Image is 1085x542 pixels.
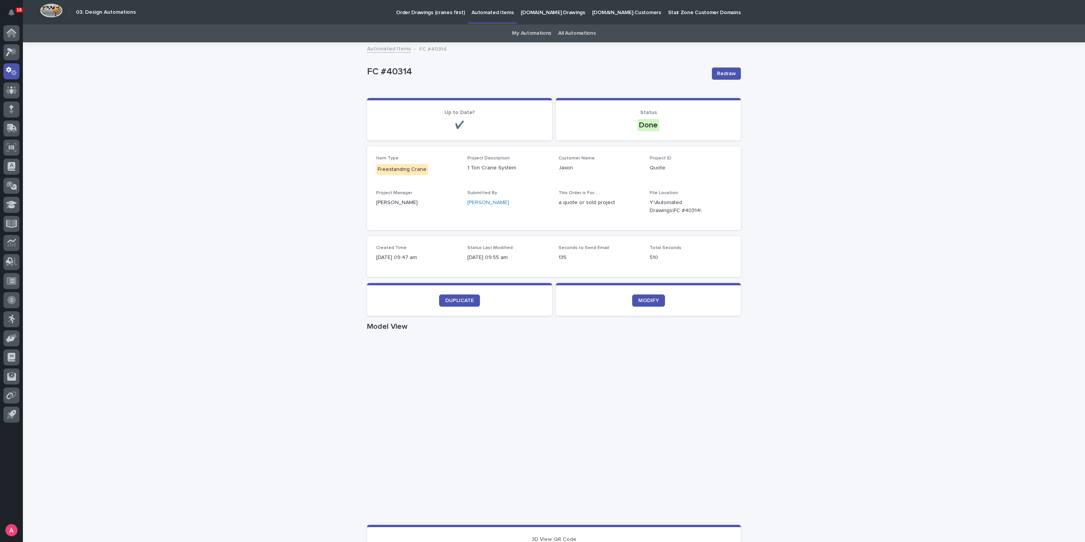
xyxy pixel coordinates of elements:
p: 1 Ton Crane System [467,164,549,172]
span: Project ID [650,156,671,161]
span: 3D View QR Code [531,537,576,542]
p: [DATE] 09:55 am [467,254,549,262]
span: Redraw [717,70,736,77]
span: Submitted By [467,191,497,195]
img: Workspace Logo [40,3,63,18]
button: users-avatar [3,522,19,538]
span: Project Manager [376,191,412,195]
span: Project Description [467,156,510,161]
a: MODIFY [632,294,665,307]
span: Status Last Modified [467,246,513,250]
p: [DATE] 09:47 am [376,254,458,262]
a: All Automations [558,24,596,42]
span: File Location [650,191,678,195]
a: My Automations [512,24,551,42]
a: Automated Items [367,44,411,53]
span: Up to Date? [444,110,475,115]
p: a quote or sold project [559,199,641,207]
a: DUPLICATE [439,294,480,307]
p: [PERSON_NAME] [376,199,458,207]
p: 135 [559,254,641,262]
p: 16 [17,7,22,13]
h2: 03. Design Automations [76,9,136,16]
p: 510 [650,254,732,262]
p: Jaxon [559,164,641,172]
span: Status [640,110,657,115]
span: MODIFY [638,298,659,303]
div: Freestanding Crane [376,164,428,175]
span: This Order is For... [559,191,597,195]
p: FC #40314 [419,44,447,53]
span: Total Seconds [650,246,681,250]
span: DUPLICATE [445,298,474,303]
span: Customer Name [559,156,595,161]
button: Notifications [3,5,19,21]
p: FC #40314 [367,66,706,77]
div: Done [637,119,659,131]
iframe: Model View [367,334,741,525]
p: Quote [650,164,732,172]
button: Redraw [712,68,741,80]
span: Seconds to Send Email [559,246,609,250]
p: ✔️ [376,121,543,130]
a: [PERSON_NAME] [467,199,509,207]
: Y:\Automated Drawings\FC #40314\ [650,199,713,215]
div: Notifications16 [10,9,19,21]
span: Created Time [376,246,407,250]
span: Item Type [376,156,399,161]
h1: Model View [367,322,741,331]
